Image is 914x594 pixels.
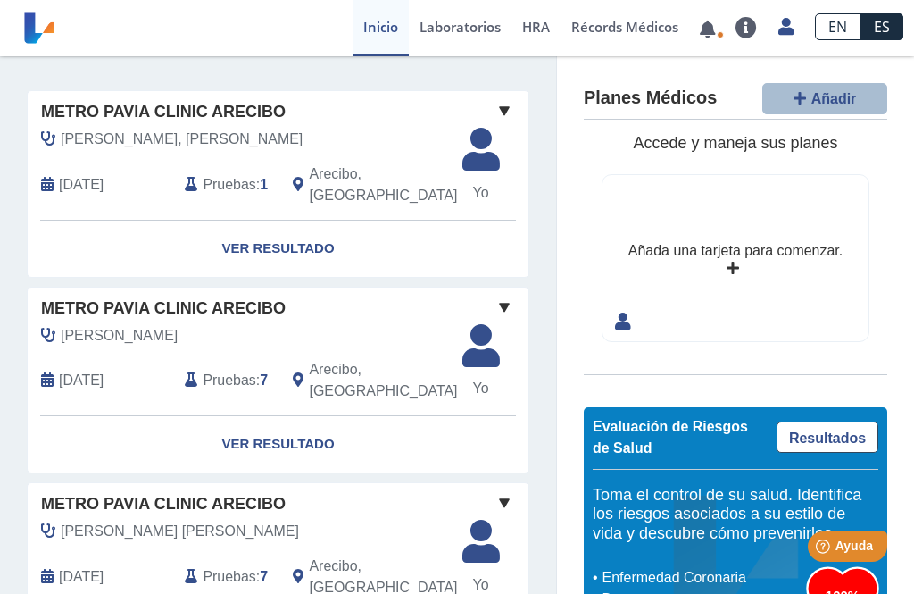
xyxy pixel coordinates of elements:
[171,359,279,402] div: :
[28,416,528,473] a: Ver Resultado
[41,100,286,124] span: Metro Pavia Clinic Arecibo
[452,378,511,399] span: Yo
[593,419,748,456] span: Evaluación de Riesgos de Salud
[811,91,857,106] span: Añadir
[171,163,279,206] div: :
[41,492,286,516] span: Metro Pavia Clinic Arecibo
[203,566,255,588] span: Pruebas
[61,325,178,347] span: Cidre, Carlos
[61,521,299,542] span: Lopez Pujals, Alvin
[815,13,860,40] a: EN
[260,569,268,584] b: 7
[597,567,807,589] li: Enfermedad Coronaria
[755,524,894,574] iframe: Help widget launcher
[61,129,303,150] span: Garcia Garcia, Samarie
[59,370,104,391] span: 2025-07-14
[860,13,903,40] a: ES
[593,486,878,544] h5: Toma el control de su salud. Identifica los riesgos asociados a su estilo de vida y descubre cómo...
[584,88,717,109] h4: Planes Médicos
[633,134,837,152] span: Accede y maneja sus planes
[203,174,255,196] span: Pruebas
[260,372,268,388] b: 7
[309,359,457,402] span: Arecibo, PR
[522,18,550,36] span: HRA
[203,370,255,391] span: Pruebas
[762,83,887,114] button: Añadir
[41,297,286,321] span: Metro Pavia Clinic Arecibo
[309,163,457,206] span: Arecibo, PR
[260,177,268,192] b: 1
[628,240,843,262] div: Añada una tarjeta para comenzar.
[59,566,104,588] span: 2023-09-29
[777,422,878,453] a: Resultados
[59,174,104,196] span: 2025-08-07
[452,182,511,204] span: Yo
[28,221,528,277] a: Ver Resultado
